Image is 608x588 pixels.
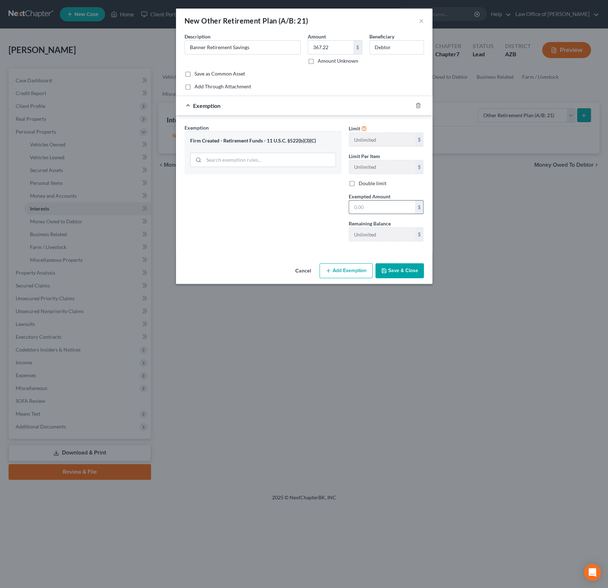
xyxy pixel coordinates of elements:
[185,41,300,54] input: Describe...
[353,41,362,54] div: $
[319,263,373,278] button: Add Exemption
[349,125,360,131] span: Limit
[349,228,415,241] input: --
[349,201,415,214] input: 0.00
[185,125,209,131] span: Exemption
[349,160,415,174] input: --
[584,564,601,581] div: Open Intercom Messenger
[185,33,211,40] span: Description
[194,83,251,90] label: Add Through Attachment
[369,33,394,40] label: Beneficiary
[349,133,415,146] input: --
[419,16,424,25] button: ×
[349,152,380,160] label: Limit Per Item
[190,137,336,144] div: Firm Created - Retirement Funds - 11 U.S.C. §522(b)(3)(C)
[308,41,353,54] input: 0.00
[415,133,423,146] div: $
[415,160,423,174] div: $
[349,193,390,199] span: Exempted Amount
[185,16,308,26] div: New Other Retirement Plan (A/B: 21)
[415,228,423,241] div: $
[204,153,336,167] input: Search exemption rules...
[318,57,358,64] label: Amount Unknown
[370,41,423,54] input: --
[194,70,245,77] label: Save as Common Asset
[359,180,386,187] label: Double limit
[349,220,391,227] label: Remaining Balance
[308,33,326,40] label: Amount
[375,263,424,278] button: Save & Close
[290,264,317,278] button: Cancel
[415,201,423,214] div: $
[193,102,220,109] span: Exemption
